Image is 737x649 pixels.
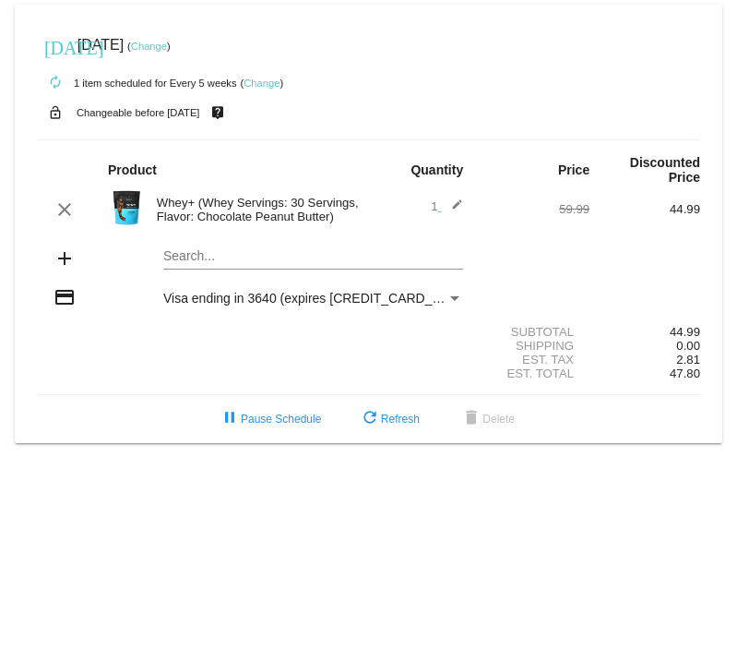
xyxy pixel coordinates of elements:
span: Pause Schedule [219,413,321,426]
mat-icon: delete [460,408,482,430]
div: Shipping [479,339,589,353]
input: Search... [163,249,463,264]
span: Visa ending in 3640 (expires [CREDIT_CARD_DATA]) [163,291,472,306]
div: Est. Tax [479,353,589,367]
mat-icon: clear [53,198,76,221]
mat-icon: pause [219,408,241,430]
div: Whey+ (Whey Servings: 30 Servings, Flavor: Chocolate Peanut Butter) [148,196,369,223]
strong: Discounted Price [630,155,700,185]
span: Delete [460,413,515,426]
strong: Quantity [410,162,463,177]
button: Pause Schedule [204,403,336,436]
a: Change [244,78,279,89]
div: 59.99 [479,202,589,216]
div: Subtotal [479,325,589,339]
div: 44.99 [589,202,700,216]
mat-icon: credit_card [53,286,76,308]
mat-icon: [DATE] [44,35,66,57]
small: 1 item scheduled for Every 5 weeks [37,78,237,89]
small: ( ) [240,78,283,89]
strong: Product [108,162,157,177]
mat-icon: add [53,247,76,270]
div: 44.99 [589,325,700,339]
span: 0.00 [676,339,700,353]
mat-icon: refresh [359,408,381,430]
strong: Price [558,162,589,177]
mat-icon: autorenew [44,72,66,94]
img: Image-1-Carousel-Whey-2lb-CPB-1000x1000-NEWEST.png [108,189,145,226]
span: 2.81 [676,353,700,367]
mat-select: Payment Method [163,291,463,306]
button: Refresh [344,403,434,436]
span: 1 [431,199,463,213]
small: Changeable before [DATE] [77,107,200,118]
span: 47.80 [670,367,700,380]
mat-icon: edit [441,198,463,221]
span: Refresh [359,413,420,426]
mat-icon: live_help [207,101,229,125]
button: Delete [446,403,529,436]
a: Change [131,41,167,52]
mat-icon: lock_open [44,101,66,125]
small: ( ) [127,41,171,52]
div: Est. Total [479,367,589,380]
